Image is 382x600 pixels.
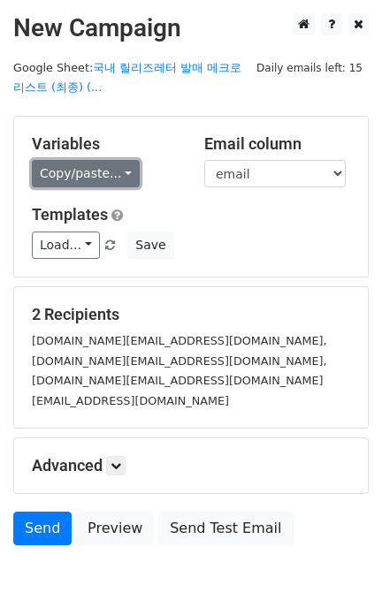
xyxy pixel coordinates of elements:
[32,205,108,224] a: Templates
[13,13,369,43] h2: New Campaign
[158,512,293,545] a: Send Test Email
[250,61,369,74] a: Daily emails left: 15
[250,58,369,78] span: Daily emails left: 15
[32,160,140,187] a: Copy/paste...
[32,134,178,154] h5: Variables
[294,515,382,600] iframe: Chat Widget
[127,232,173,259] button: Save
[13,61,241,95] small: Google Sheet:
[32,334,327,387] small: [DOMAIN_NAME][EMAIL_ADDRESS][DOMAIN_NAME], [DOMAIN_NAME][EMAIL_ADDRESS][DOMAIN_NAME], [DOMAIN_NAM...
[32,232,100,259] a: Load...
[76,512,154,545] a: Preview
[32,456,350,475] h5: Advanced
[13,61,241,95] a: 국내 릴리즈레터 발매 메크로 리스트 (최종) (...
[32,394,229,407] small: [EMAIL_ADDRESS][DOMAIN_NAME]
[13,512,72,545] a: Send
[204,134,350,154] h5: Email column
[32,305,350,324] h5: 2 Recipients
